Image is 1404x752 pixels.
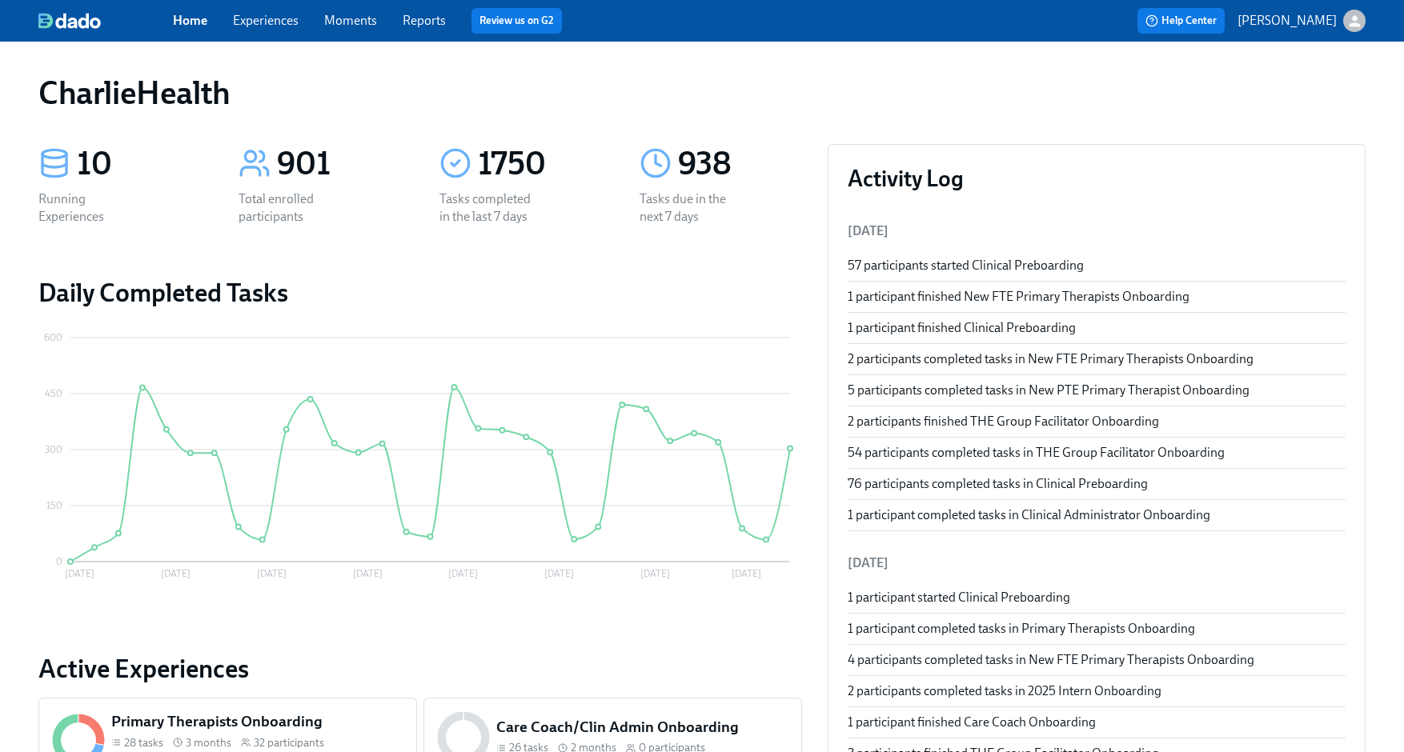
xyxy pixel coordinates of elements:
a: dado [38,13,173,29]
a: Review us on G2 [479,13,554,29]
span: [DATE] [848,223,889,238]
tspan: [DATE] [448,568,478,579]
p: [PERSON_NAME] [1238,12,1337,30]
div: 1 participant finished Clinical Preboarding [848,319,1346,337]
tspan: [DATE] [640,568,670,579]
div: 1 participant started Clinical Preboarding [848,589,1346,606]
span: 32 participants [254,735,324,750]
a: Moments [324,13,377,28]
div: 76 participants completed tasks in Clinical Preboarding [848,475,1346,493]
button: Help Center [1137,8,1225,34]
div: 5 participants completed tasks in New PTE Primary Therapist Onboarding [848,382,1346,399]
h1: CharlieHealth [38,74,231,112]
button: [PERSON_NAME] [1238,10,1366,32]
div: 1750 [478,144,601,184]
tspan: [DATE] [353,568,383,579]
div: 10 [77,144,200,184]
div: Tasks completed in the last 7 days [439,190,542,226]
tspan: 0 [56,556,62,567]
div: Running Experiences [38,190,141,226]
a: Experiences [233,13,299,28]
tspan: [DATE] [65,568,94,579]
div: 901 [277,144,400,184]
img: dado [38,13,101,29]
div: 2 participants completed tasks in New FTE Primary Therapists Onboarding [848,350,1346,368]
h2: Daily Completed Tasks [38,277,802,309]
a: Reports [403,13,446,28]
div: 54 participants completed tasks in THE Group Facilitator Onboarding [848,444,1346,462]
a: Active Experiences [38,653,802,685]
div: 1 participant finished Care Coach Onboarding [848,714,1346,731]
tspan: [DATE] [732,568,761,579]
span: 3 months [186,735,231,750]
div: Tasks due in the next 7 days [640,190,742,226]
h5: Primary Therapists Onboarding [111,711,403,732]
div: 2 participants completed tasks in 2025 Intern Onboarding [848,682,1346,700]
a: Home [173,13,207,28]
div: 938 [678,144,801,184]
tspan: 150 [46,500,62,511]
div: Total enrolled participants [239,190,341,226]
span: 28 tasks [124,735,163,750]
tspan: [DATE] [161,568,191,579]
li: [DATE] [848,544,1346,582]
tspan: 450 [45,388,62,399]
button: Review us on G2 [471,8,562,34]
span: Help Center [1145,13,1217,29]
div: 57 participants started Clinical Preboarding [848,257,1346,274]
tspan: 300 [45,444,62,455]
h3: Activity Log [848,164,1346,193]
div: 1 participant finished New FTE Primary Therapists Onboarding [848,288,1346,306]
h5: Care Coach/Clin Admin Onboarding [496,717,788,738]
div: 4 participants completed tasks in New FTE Primary Therapists Onboarding [848,651,1346,669]
div: 1 participant completed tasks in Primary Therapists Onboarding [848,620,1346,638]
div: 1 participant completed tasks in Clinical Administrator Onboarding [848,506,1346,524]
div: 2 participants finished THE Group Facilitator Onboarding [848,413,1346,430]
tspan: 600 [44,332,62,343]
tspan: [DATE] [544,568,574,579]
tspan: [DATE] [257,568,287,579]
